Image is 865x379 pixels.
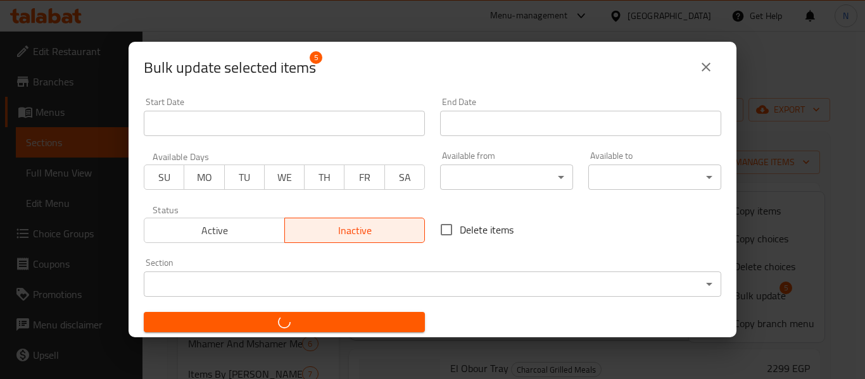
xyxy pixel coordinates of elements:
[460,222,514,237] span: Delete items
[384,165,425,190] button: SA
[144,58,316,78] span: Selected items count
[149,168,179,187] span: SU
[310,168,339,187] span: TH
[230,168,260,187] span: TU
[184,165,224,190] button: MO
[691,52,721,82] button: close
[144,271,721,297] div: ​
[149,221,280,240] span: Active
[440,165,573,190] div: ​
[284,218,426,243] button: Inactive
[344,165,384,190] button: FR
[350,168,379,187] span: FR
[264,165,305,190] button: WE
[390,168,420,187] span: SA
[588,165,721,190] div: ​
[270,168,300,187] span: WE
[224,165,265,190] button: TU
[290,221,420,240] span: Inactive
[304,165,344,190] button: TH
[189,168,219,187] span: MO
[144,218,285,243] button: Active
[310,51,322,64] span: 5
[144,165,184,190] button: SU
